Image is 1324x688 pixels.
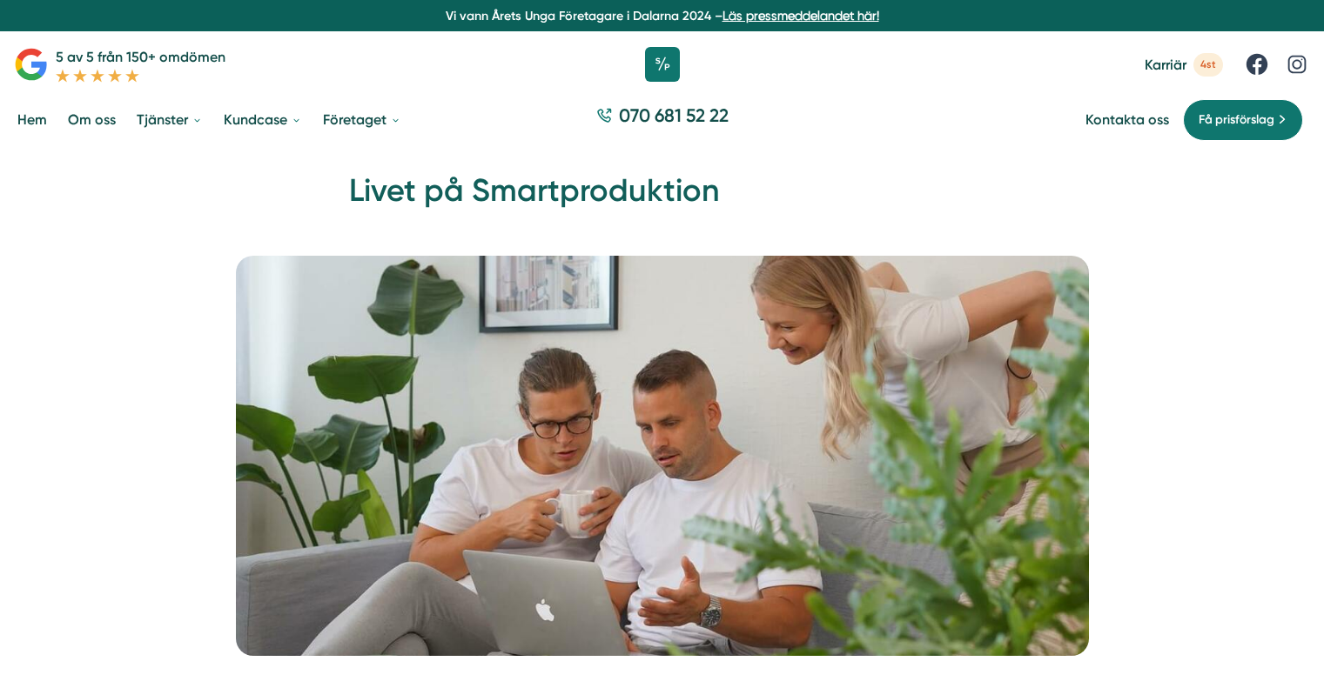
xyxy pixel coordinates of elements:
[1183,99,1303,141] a: Få prisförslag
[1145,57,1186,73] span: Karriär
[1145,53,1223,77] a: Karriär 4st
[1193,53,1223,77] span: 4st
[64,97,119,142] a: Om oss
[7,7,1317,24] p: Vi vann Årets Unga Företagare i Dalarna 2024 –
[349,170,976,226] h1: Livet på Smartproduktion
[319,97,405,142] a: Företaget
[133,97,206,142] a: Tjänster
[619,103,729,128] span: 070 681 52 22
[1199,110,1274,130] span: Få prisförslag
[56,46,225,68] p: 5 av 5 från 150+ omdömen
[1085,111,1169,128] a: Kontakta oss
[589,103,736,137] a: 070 681 52 22
[722,9,879,23] a: Läs pressmeddelandet här!
[14,97,50,142] a: Hem
[220,97,306,142] a: Kundcase
[236,256,1089,656] img: Livet på Smartproduktion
